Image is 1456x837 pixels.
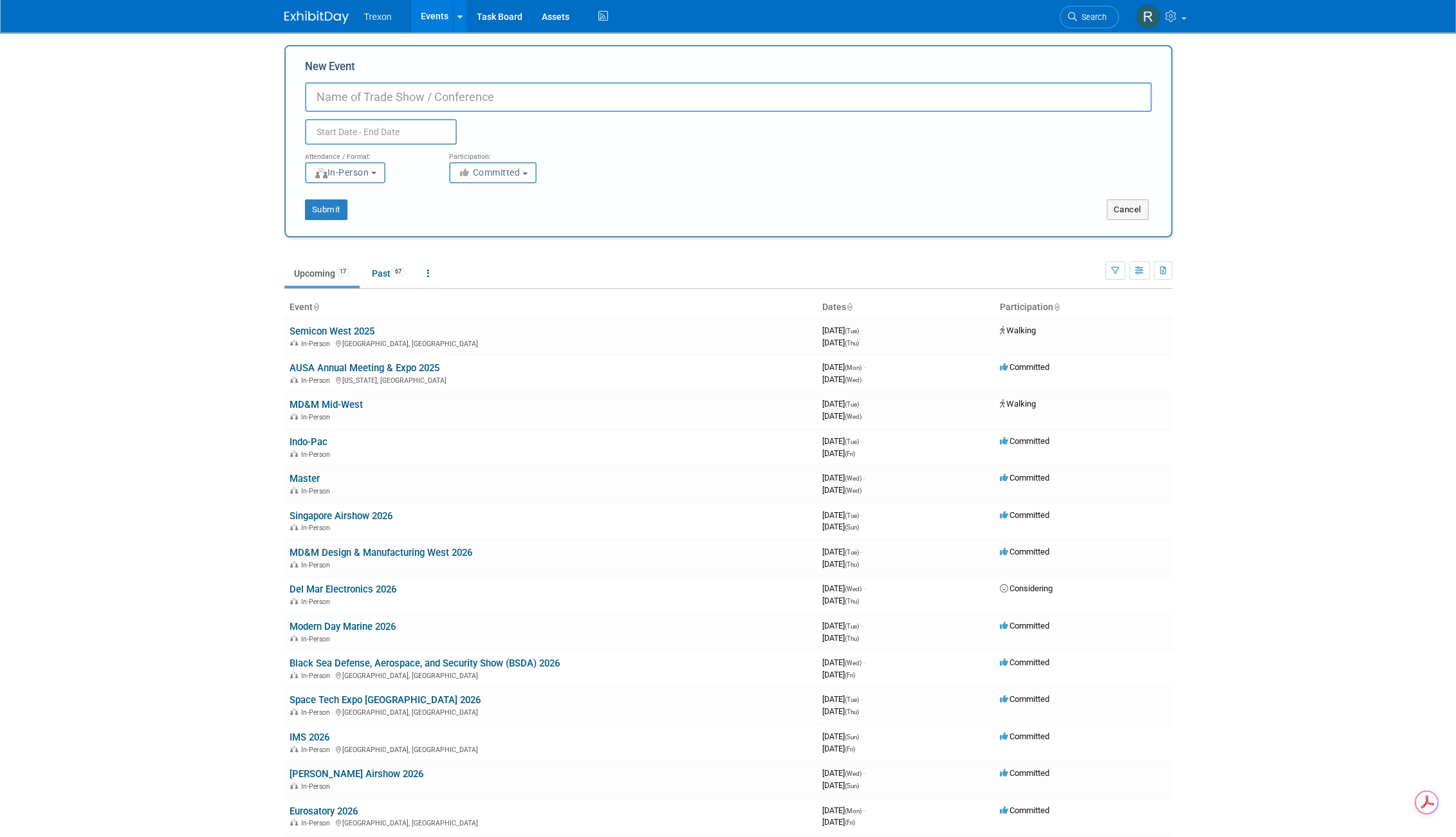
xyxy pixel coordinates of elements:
span: In-Person [301,672,334,680]
span: [DATE] [822,817,855,827]
span: (Wed) [845,770,862,777]
a: Space Tech Expo [GEOGRAPHIC_DATA] 2026 [290,694,481,706]
img: In-Person Event [290,450,298,457]
span: (Wed) [845,487,862,494]
a: Sort by Start Date [846,302,852,312]
span: Committed [1000,362,1049,372]
span: 67 [391,267,405,277]
img: ExhibitDay [284,11,349,24]
span: In-Person [301,413,334,421]
a: Sort by Event Name [313,302,319,312]
a: Sort by Participation Type [1053,302,1060,312]
span: - [861,326,863,335]
div: [GEOGRAPHIC_DATA], [GEOGRAPHIC_DATA] [290,744,812,754]
span: - [863,473,865,483]
span: (Wed) [845,475,862,482]
a: IMS 2026 [290,731,329,743]
a: Modern Day Marine 2026 [290,621,396,632]
span: [DATE] [822,805,865,815]
div: [GEOGRAPHIC_DATA], [GEOGRAPHIC_DATA] [290,670,812,680]
span: (Sun) [845,733,859,740]
a: Singapore Airshow 2026 [290,510,392,522]
span: In-Person [301,708,334,717]
span: (Thu) [845,561,859,568]
input: Name of Trade Show / Conference [305,82,1152,112]
span: [DATE] [822,473,865,483]
th: Dates [817,297,995,318]
button: Cancel [1107,199,1148,220]
span: (Tue) [845,549,859,556]
span: Trexon [364,12,392,22]
span: (Tue) [845,327,859,335]
span: Committed [1000,436,1049,446]
span: [DATE] [822,448,855,458]
a: Search [1060,6,1119,28]
img: In-Person Event [290,561,298,567]
img: In-Person Event [290,819,298,825]
th: Event [284,297,817,318]
span: (Sun) [845,782,859,789]
a: [PERSON_NAME] Airshow 2026 [290,768,423,780]
span: [DATE] [822,399,863,409]
span: In-Person [301,487,334,495]
span: - [863,768,865,778]
span: [DATE] [822,670,855,679]
img: In-Person Event [290,708,298,715]
span: - [861,547,863,556]
span: Walking [1000,326,1036,335]
span: (Tue) [845,696,859,703]
span: (Thu) [845,708,859,715]
div: [US_STATE], [GEOGRAPHIC_DATA] [290,374,812,385]
div: [GEOGRAPHIC_DATA], [GEOGRAPHIC_DATA] [290,338,812,348]
span: - [861,510,863,520]
span: In-Person [301,819,334,827]
span: Committed [1000,510,1049,520]
div: [GEOGRAPHIC_DATA], [GEOGRAPHIC_DATA] [290,706,812,717]
a: Black Sea Defense, Aerospace, and Security Show (BSDA) 2026 [290,658,560,669]
img: In-Person Event [290,746,298,752]
button: In-Person [305,162,385,183]
span: - [861,436,863,446]
span: [DATE] [822,694,863,704]
span: [DATE] [822,338,859,347]
a: Eurosatory 2026 [290,805,358,817]
div: [GEOGRAPHIC_DATA], [GEOGRAPHIC_DATA] [290,817,812,827]
a: Past67 [362,261,415,286]
span: [DATE] [822,596,859,605]
span: [DATE] [822,621,863,630]
span: Walking [1000,399,1036,409]
span: Committed [1000,731,1049,741]
span: Search [1077,12,1107,22]
span: [DATE] [822,547,863,556]
img: In-Person Event [290,413,298,419]
span: - [863,805,865,815]
img: In-Person Event [290,598,298,604]
span: (Wed) [845,376,862,383]
span: [DATE] [822,780,859,790]
a: Indo-Pac [290,436,327,448]
span: [DATE] [822,510,863,520]
span: - [861,621,863,630]
span: - [861,399,863,409]
span: [DATE] [822,362,865,372]
span: Committed [1000,768,1049,778]
span: [DATE] [822,706,859,716]
span: [DATE] [822,658,865,667]
a: Master [290,473,320,484]
span: Committed [1000,805,1049,815]
img: In-Person Event [290,672,298,678]
div: Participation: [449,145,574,161]
a: Semicon West 2025 [290,326,374,337]
a: MD&M Design & Manufacturing West 2026 [290,547,472,558]
a: Del Mar Electronics 2026 [290,584,396,595]
span: (Tue) [845,623,859,630]
span: In-Person [301,746,334,754]
span: (Sun) [845,524,859,531]
span: 17 [336,267,350,277]
span: [DATE] [822,731,863,741]
span: (Tue) [845,512,859,519]
span: Committed [1000,658,1049,667]
span: (Fri) [845,819,855,826]
span: [DATE] [822,411,862,421]
img: In-Person Event [290,340,298,346]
